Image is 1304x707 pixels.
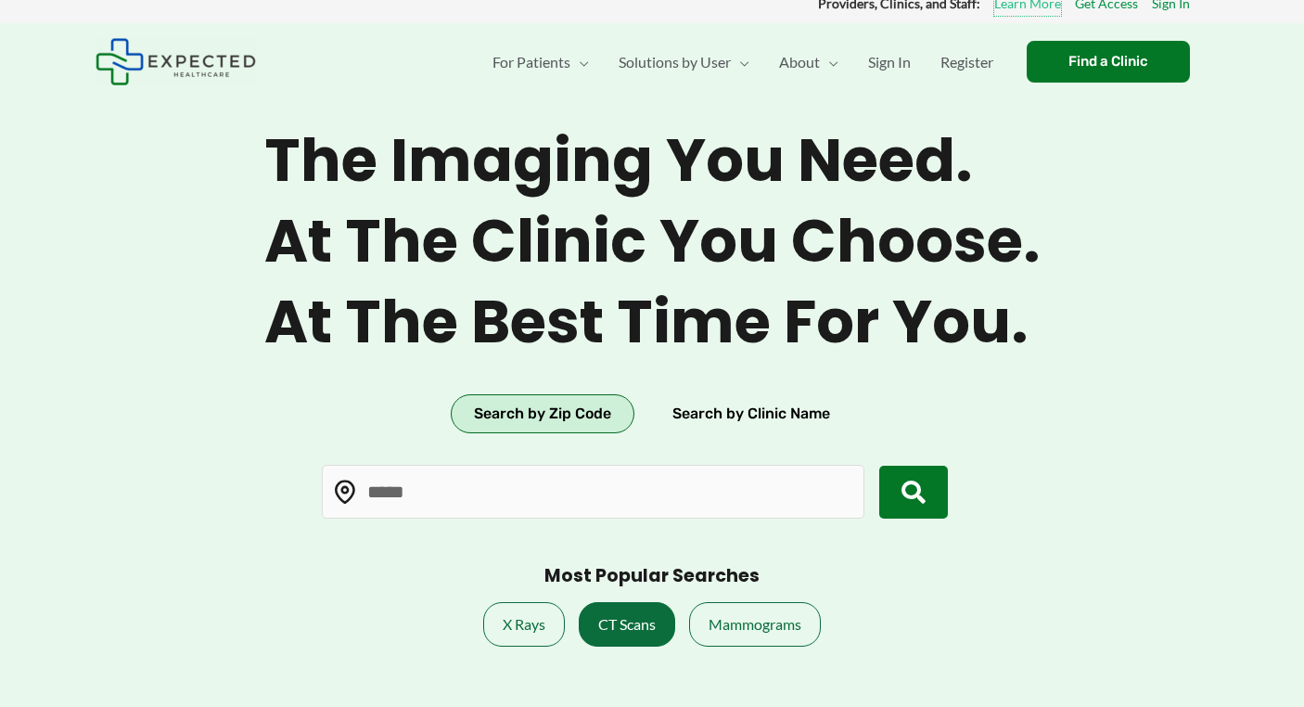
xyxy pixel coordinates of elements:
[478,30,604,95] a: For PatientsMenu Toggle
[779,30,820,95] span: About
[764,30,853,95] a: AboutMenu Toggle
[926,30,1008,95] a: Register
[868,30,911,95] span: Sign In
[544,565,760,588] h3: Most Popular Searches
[264,125,1041,197] span: The imaging you need.
[689,602,821,647] a: Mammograms
[619,30,731,95] span: Solutions by User
[451,394,634,433] button: Search by Zip Code
[649,394,853,433] button: Search by Clinic Name
[264,206,1041,277] span: At the clinic you choose.
[333,481,357,505] img: Location pin
[820,30,838,95] span: Menu Toggle
[570,30,589,95] span: Menu Toggle
[853,30,926,95] a: Sign In
[478,30,1008,95] nav: Primary Site Navigation
[731,30,749,95] span: Menu Toggle
[264,287,1041,358] span: At the best time for you.
[604,30,764,95] a: Solutions by UserMenu Toggle
[483,602,565,647] a: X Rays
[96,38,256,85] img: Expected Healthcare Logo - side, dark font, small
[579,602,675,647] a: CT Scans
[492,30,570,95] span: For Patients
[1027,41,1190,83] a: Find a Clinic
[940,30,993,95] span: Register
